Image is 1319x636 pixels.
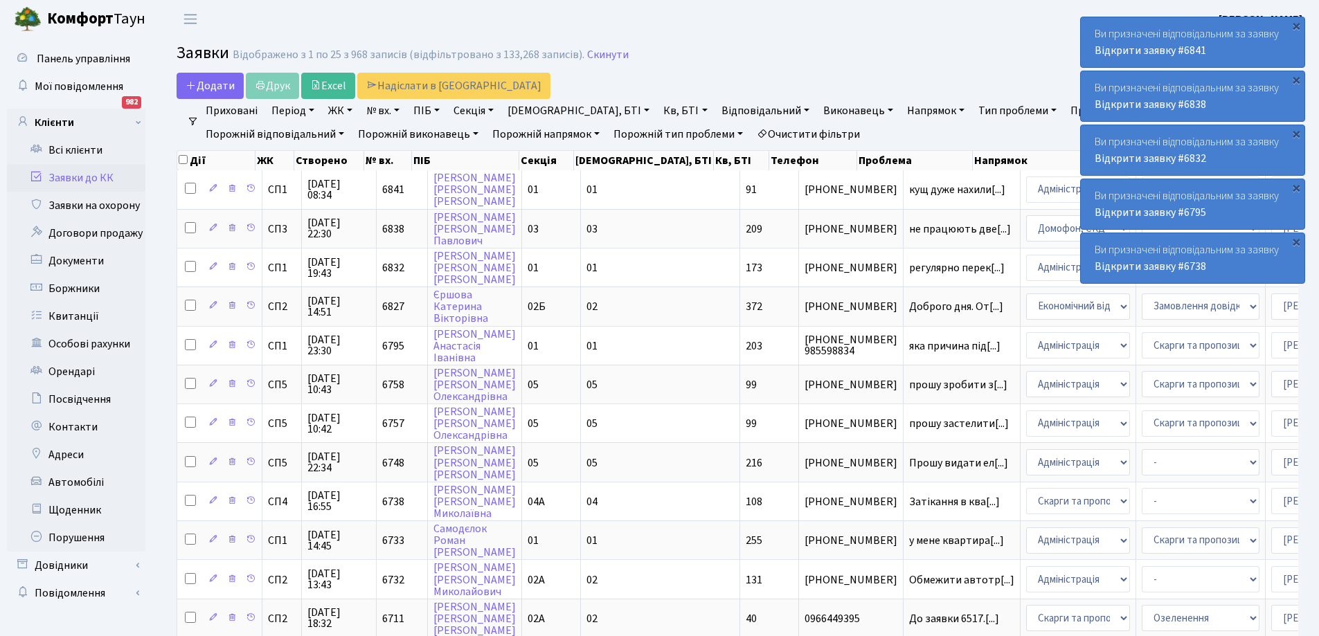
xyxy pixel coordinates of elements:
[1095,43,1206,58] a: Відкрити заявку #6841
[586,377,598,392] span: 05
[7,192,145,219] a: Заявки на охорону
[382,572,404,588] span: 6732
[7,413,145,441] a: Контакти
[714,151,769,170] th: Кв, БТІ
[1081,233,1304,283] div: Ви призначені відповідальним за заявку
[122,96,141,109] div: 982
[586,299,598,314] span: 02
[177,151,255,170] th: Дії
[352,122,484,146] a: Порожній виконавець
[746,299,762,314] span: 372
[805,496,897,507] span: [PHONE_NUMBER]
[408,99,445,122] a: ПІБ
[268,262,296,273] span: СП1
[519,151,574,170] th: Секція
[1095,97,1206,112] a: Відкрити заявку #6838
[586,533,598,548] span: 01
[7,73,145,100] a: Мої повідомлення982
[746,182,757,197] span: 91
[47,8,114,30] b: Комфорт
[909,377,1007,392] span: прошу зробити з[...]
[1289,127,1303,140] div: ×
[1289,73,1303,87] div: ×
[7,330,145,358] a: Особові рахунки
[746,416,757,431] span: 99
[586,182,598,197] span: 01
[433,365,516,404] a: [PERSON_NAME][PERSON_NAME]Олександрівна
[805,334,897,356] span: [PHONE_NUMBER] 985598834
[528,299,546,314] span: 02Б
[909,416,1009,431] span: прошу застелити[...]
[7,524,145,552] a: Порушення
[268,379,296,390] span: СП5
[746,494,762,509] span: 108
[586,221,598,237] span: 03
[1081,179,1304,229] div: Ви призначені відповідальним за заявку
[382,494,404,509] span: 6738
[502,99,655,122] a: [DEMOGRAPHIC_DATA], БТІ
[528,377,539,392] span: 05
[307,451,370,473] span: [DATE] 22:34
[47,8,145,31] span: Таун
[746,533,762,548] span: 255
[301,73,355,99] a: Excel
[186,78,235,93] span: Додати
[805,379,897,390] span: [PHONE_NUMBER]
[586,494,598,509] span: 04
[7,247,145,275] a: Документи
[268,224,296,235] span: СП3
[7,441,145,469] a: Адреси
[177,73,244,99] a: Додати
[307,607,370,629] span: [DATE] 18:32
[307,490,370,512] span: [DATE] 16:55
[448,99,499,122] a: Секція
[268,418,296,429] span: СП5
[200,99,263,122] a: Приховані
[268,535,296,546] span: СП1
[805,301,897,312] span: [PHONE_NUMBER]
[586,338,598,354] span: 01
[382,338,404,354] span: 6795
[307,217,370,239] span: [DATE] 22:30
[382,299,404,314] span: 6827
[433,287,488,326] a: ЄршоваКатеринаВікторівна
[587,48,629,62] a: Скинути
[364,151,413,170] th: № вх.
[528,182,539,197] span: 01
[433,210,516,248] a: [PERSON_NAME][PERSON_NAME]Павлович
[268,574,296,585] span: СП2
[7,552,145,579] a: Довідники
[586,572,598,588] span: 02
[35,79,123,94] span: Мої повідомлення
[528,221,539,237] span: 03
[266,99,320,122] a: Період
[658,99,712,122] a: Кв, БТІ
[751,122,865,146] a: Очистити фільтри
[382,377,404,392] span: 6758
[412,151,519,170] th: ПІБ
[746,611,757,626] span: 40
[1081,71,1304,121] div: Ви призначені відповідальним за заявку
[382,533,404,548] span: 6733
[307,257,370,279] span: [DATE] 19:43
[909,338,1001,354] span: яка причина під[...]
[586,455,598,471] span: 05
[909,455,1008,471] span: Прошу видати ел[...]
[909,299,1003,314] span: Доброго дня. От[...]
[7,45,145,73] a: Панель управління
[805,457,897,469] span: [PHONE_NUMBER]
[307,412,370,435] span: [DATE] 10:42
[382,455,404,471] span: 6748
[382,611,404,626] span: 6711
[294,151,364,170] th: Створено
[323,99,358,122] a: ЖК
[805,418,897,429] span: [PHONE_NUMBER]
[7,358,145,385] a: Орендарі
[716,99,815,122] a: Відповідальний
[382,260,404,275] span: 6832
[909,221,1011,237] span: не працюють две[...]
[7,219,145,247] a: Договори продажу
[7,109,145,136] a: Клієнти
[586,416,598,431] span: 05
[805,262,897,273] span: [PHONE_NUMBER]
